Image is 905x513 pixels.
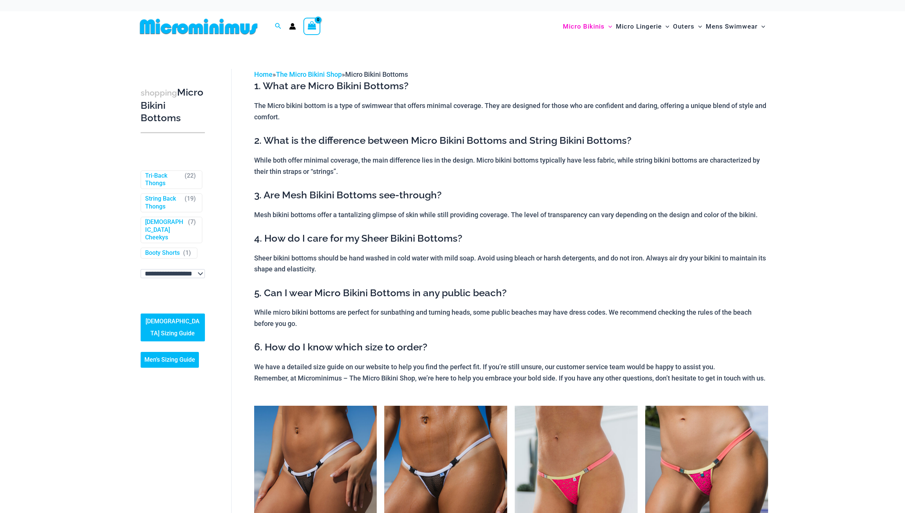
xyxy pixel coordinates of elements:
[254,80,768,93] h3: 1. What are Micro Bikini Bottoms?
[758,17,765,36] span: Menu Toggle
[141,88,177,97] span: shopping
[616,17,662,36] span: Micro Lingerie
[254,189,768,202] h3: 3. Are Mesh Bikini Bottoms see-through?
[704,15,767,38] a: Mens SwimwearMenu ToggleMenu Toggle
[145,218,185,242] a: [DEMOGRAPHIC_DATA] Cheekys
[137,18,261,35] img: MM SHOP LOGO FLAT
[289,23,296,30] a: Account icon link
[141,314,205,341] a: [DEMOGRAPHIC_DATA] Sizing Guide
[673,17,694,36] span: Outers
[183,249,191,257] span: ( )
[254,100,768,122] p: The Micro bikini bottom is a type of swimwear that offers minimal coverage. They are designed for...
[254,232,768,245] h3: 4. How do I care for my Sheer Bikini Bottoms?
[662,17,669,36] span: Menu Toggle
[254,70,408,78] span: » »
[254,209,768,221] p: Mesh bikini bottoms offer a tantalizing glimpse of skin while still providing coverage. The level...
[694,17,702,36] span: Menu Toggle
[563,17,605,36] span: Micro Bikinis
[145,249,180,257] a: Booty Shorts
[275,22,282,31] a: Search icon link
[254,307,768,329] p: While micro bikini bottoms are perfect for sunbathing and turning heads, some public beaches may ...
[187,172,194,179] span: 22
[254,361,768,384] p: We have a detailed size guide on our website to help you find the perfect fit. If you’re still un...
[254,341,768,354] h3: 6. How do I know which size to order?
[188,218,196,242] span: ( )
[254,287,768,300] h3: 5. Can I wear Micro Bikini Bottoms in any public beach?
[254,70,273,78] a: Home
[254,155,768,177] p: While both offer minimal coverage, the main difference lies in the design. Micro bikini bottoms t...
[561,15,614,38] a: Micro BikinisMenu ToggleMenu Toggle
[671,15,704,38] a: OutersMenu ToggleMenu Toggle
[145,172,181,188] a: Tri-Back Thongs
[303,18,321,35] a: View Shopping Cart, empty
[185,172,196,188] span: ( )
[614,15,671,38] a: Micro LingerieMenu ToggleMenu Toggle
[187,195,194,202] span: 19
[254,134,768,147] h3: 2. What is the difference between Micro Bikini Bottoms and String Bikini Bottoms?
[190,218,194,225] span: 7
[185,195,196,211] span: ( )
[254,253,768,275] p: Sheer bikini bottoms should be hand washed in cold water with mild soap. Avoid using bleach or ha...
[560,14,769,39] nav: Site Navigation
[185,249,189,256] span: 1
[605,17,612,36] span: Menu Toggle
[276,70,342,78] a: The Micro Bikini Shop
[141,352,199,368] a: Men’s Sizing Guide
[345,70,408,78] span: Micro Bikini Bottoms
[145,195,181,211] a: String Back Thongs
[141,269,205,278] select: wpc-taxonomy-pa_fabric-type-746009
[706,17,758,36] span: Mens Swimwear
[141,86,205,125] h3: Micro Bikini Bottoms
